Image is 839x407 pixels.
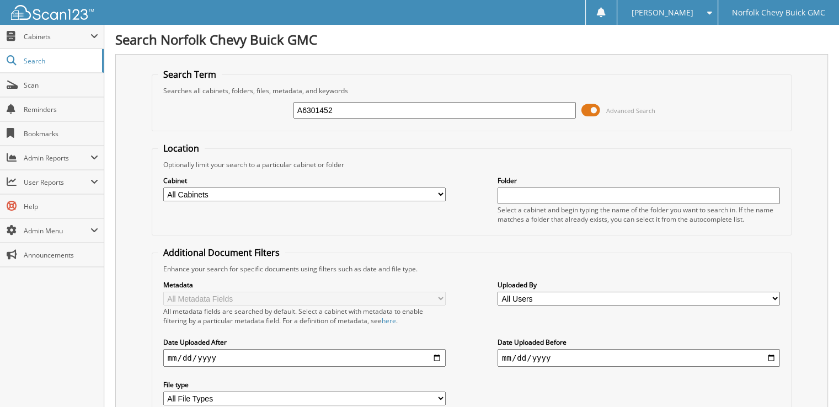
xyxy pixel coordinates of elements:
[115,30,828,49] h1: Search Norfolk Chevy Buick GMC
[498,349,780,367] input: end
[158,264,786,274] div: Enhance your search for specific documents using filters such as date and file type.
[163,176,446,185] label: Cabinet
[163,280,446,290] label: Metadata
[24,81,98,90] span: Scan
[158,247,285,259] legend: Additional Document Filters
[382,316,396,325] a: here
[24,32,90,41] span: Cabinets
[163,349,446,367] input: start
[498,338,780,347] label: Date Uploaded Before
[498,280,780,290] label: Uploaded By
[163,338,446,347] label: Date Uploaded After
[732,9,825,16] span: Norfolk Chevy Buick GMC
[24,153,90,163] span: Admin Reports
[784,354,839,407] iframe: Chat Widget
[163,380,446,389] label: File type
[24,202,98,211] span: Help
[24,56,97,66] span: Search
[498,205,780,224] div: Select a cabinet and begin typing the name of the folder you want to search in. If the name match...
[631,9,693,16] span: [PERSON_NAME]
[163,307,446,325] div: All metadata fields are searched by default. Select a cabinet with metadata to enable filtering b...
[606,106,655,115] span: Advanced Search
[24,250,98,260] span: Announcements
[158,160,786,169] div: Optionally limit your search to a particular cabinet or folder
[158,142,205,154] legend: Location
[24,105,98,114] span: Reminders
[24,129,98,138] span: Bookmarks
[498,176,780,185] label: Folder
[24,226,90,235] span: Admin Menu
[11,5,94,20] img: scan123-logo-white.svg
[158,86,786,95] div: Searches all cabinets, folders, files, metadata, and keywords
[158,68,222,81] legend: Search Term
[24,178,90,187] span: User Reports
